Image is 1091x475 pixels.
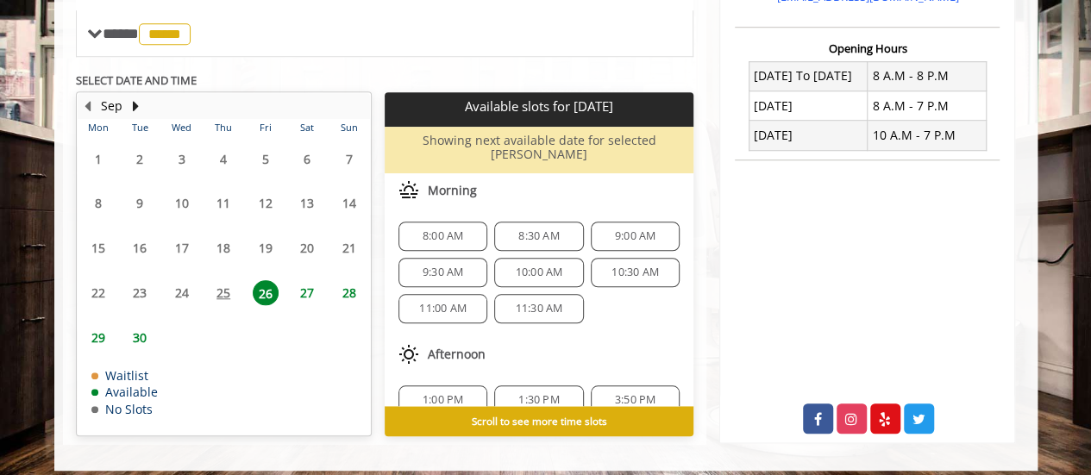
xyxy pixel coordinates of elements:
span: 9:00 AM [615,229,655,243]
span: 27 [294,280,320,305]
div: 11:00 AM [398,294,487,323]
span: 8:00 AM [423,229,463,243]
th: Thu [203,119,244,136]
td: 10 A.M - 7 P.M [868,121,987,150]
span: 28 [336,280,362,305]
th: Sat [286,119,328,136]
div: 10:00 AM [494,258,583,287]
td: 8 A.M - 8 P.M [868,61,987,91]
button: Previous Month [81,97,95,116]
button: Sep [101,97,122,116]
div: 1:30 PM [494,385,583,415]
span: 10:00 AM [516,266,563,279]
td: Select day29 [78,315,119,359]
td: [DATE] [749,121,868,150]
span: 11:00 AM [419,302,467,316]
h3: Opening Hours [735,42,1000,54]
td: [DATE] To [DATE] [749,61,868,91]
b: SELECT DATE AND TIME [76,72,197,88]
div: 9:30 AM [398,258,487,287]
button: Next Month [129,97,143,116]
div: 8:30 AM [494,222,583,251]
th: Mon [78,119,119,136]
b: Scroll to see more time slots [471,414,606,428]
span: 29 [85,325,111,350]
div: 10:30 AM [591,258,680,287]
td: [DATE] [749,91,868,121]
td: Select day27 [286,270,328,315]
span: Morning [428,184,477,197]
div: 1:00 PM [398,385,487,415]
td: Select day30 [119,315,160,359]
td: Available [91,385,158,398]
span: 9:30 AM [423,266,463,279]
span: 3:50 PM [615,393,655,407]
td: No Slots [91,403,158,416]
th: Tue [119,119,160,136]
th: Wed [160,119,202,136]
td: Select day28 [328,270,370,315]
span: 1:00 PM [423,393,463,407]
td: Waitlist [91,369,158,382]
div: 8:00 AM [398,222,487,251]
span: 10:30 AM [611,266,659,279]
span: 8:30 AM [518,229,559,243]
td: Select day26 [244,270,285,315]
h6: Showing next available date for selected [PERSON_NAME] [392,134,687,160]
img: morning slots [398,180,419,201]
img: afternoon slots [398,344,419,365]
p: Available slots for [DATE] [392,99,687,114]
th: Sun [328,119,370,136]
span: Afternoon [428,347,486,361]
th: Fri [244,119,285,136]
span: 26 [253,280,279,305]
span: 30 [127,325,153,350]
div: 3:50 PM [591,385,680,415]
div: 9:00 AM [591,222,680,251]
span: 1:30 PM [518,393,559,407]
div: 11:30 AM [494,294,583,323]
td: 8 A.M - 7 P.M [868,91,987,121]
span: 11:30 AM [516,302,563,316]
